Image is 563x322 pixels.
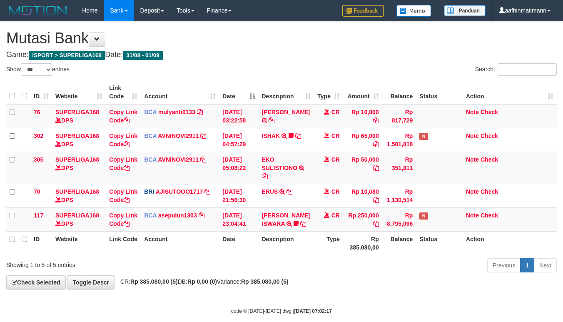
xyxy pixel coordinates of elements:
td: Rp 351,811 [382,152,416,184]
a: Note [466,188,479,195]
td: Rp 1,501,818 [382,128,416,152]
span: BRI [144,188,154,195]
td: Rp 8,795,096 [382,207,416,231]
span: BCA [144,156,157,163]
td: [DATE] 03:22:58 [219,104,258,128]
td: [DATE] 05:08:22 [219,152,258,184]
a: Copy Rp 10,080 to clipboard [373,197,379,203]
th: Action [463,231,557,255]
a: SUPERLIGA168 [55,156,99,163]
a: 1 [520,258,534,272]
span: 76 [34,109,40,115]
label: Show entries [6,63,70,76]
td: [DATE] 23:04:41 [219,207,258,231]
span: CR [331,132,340,139]
th: ID: activate to sort column ascending [30,80,52,104]
td: Rp 250,000 [343,207,382,231]
td: Rp 817,729 [382,104,416,128]
strong: Rp 0,00 (0) [187,278,217,285]
a: AVNINOVI2911 [158,156,199,163]
span: 305 [34,156,43,163]
a: Copy Link Code [109,109,137,124]
a: Note [466,212,479,219]
a: Copy asepulun1303 to clipboard [199,212,204,219]
th: Description: activate to sort column ascending [259,80,314,104]
td: Rp 10,080 [343,184,382,207]
img: panduan.png [444,5,486,16]
a: Previous [487,258,521,272]
a: Check [481,156,498,163]
td: Rp 10,000 [343,104,382,128]
img: Button%20Memo.svg [396,5,431,17]
a: Copy Link Code [109,212,137,227]
td: DPS [52,207,106,231]
a: Copy DIONYSIUS ISWARA to clipboard [300,220,306,227]
th: Amount: activate to sort column ascending [343,80,382,104]
span: 70 [34,188,40,195]
a: Check [481,132,498,139]
span: ISPORT > SUPERLIGA168 [29,51,105,60]
a: SUPERLIGA168 [55,188,99,195]
td: DPS [52,128,106,152]
span: 117 [34,212,43,219]
th: Link Code: activate to sort column ascending [106,80,141,104]
a: Copy mulyanti0133 to clipboard [197,109,203,115]
th: Action: activate to sort column ascending [463,80,557,104]
td: Rp 50,000 [343,152,382,184]
a: [PERSON_NAME] ISWARA [262,212,311,227]
td: [DATE] 21:56:30 [219,184,258,207]
a: asepulun1303 [158,212,197,219]
th: Date: activate to sort column descending [219,80,258,104]
a: Next [534,258,557,272]
span: 31/08 - 01/09 [123,51,163,60]
a: Check Selected [6,275,66,290]
a: SUPERLIGA168 [55,212,99,219]
a: Copy Rp 50,000 to clipboard [373,165,379,171]
span: CR [331,188,340,195]
input: Search: [498,63,557,76]
td: Rp 1,130,514 [382,184,416,207]
a: Note [466,109,479,115]
th: Link Code [106,231,141,255]
th: Account [141,231,219,255]
a: Check [481,212,498,219]
span: CR [331,109,340,115]
h1: Mutasi Bank [6,30,557,47]
span: CR [331,212,340,219]
th: Website: activate to sort column ascending [52,80,106,104]
img: Feedback.jpg [342,5,384,17]
a: SUPERLIGA168 [55,132,99,139]
a: Copy Link Code [109,188,137,203]
img: MOTION_logo.png [6,4,70,17]
a: Copy ERUS to clipboard [286,188,292,195]
a: Toggle Descr [67,275,115,290]
strong: Rp 385.080,00 (5) [241,278,289,285]
a: Copy AVNINOVI2911 to clipboard [200,156,206,163]
span: CR [331,156,340,163]
a: EKO SULISTIONO [262,156,298,171]
a: Copy AVNINOVI2911 to clipboard [200,132,206,139]
td: DPS [52,104,106,128]
td: Rp 65,000 [343,128,382,152]
a: Copy Link Code [109,132,137,147]
div: Showing 1 to 5 of 5 entries [6,257,228,269]
th: ID [30,231,52,255]
span: BCA [144,132,157,139]
span: Has Note [419,133,428,140]
span: CR: DB: Variance: [116,278,289,285]
a: Note [466,156,479,163]
th: Status [416,231,463,255]
small: code © [DATE]-[DATE] dwg | [231,308,332,314]
th: Website [52,231,106,255]
a: Copy DEWI PITRI NINGSIH to clipboard [269,117,274,124]
th: Description [259,231,314,255]
th: Type: activate to sort column ascending [314,80,343,104]
th: Rp 385.080,00 [343,231,382,255]
label: Search: [475,63,557,76]
td: [DATE] 04:57:29 [219,128,258,152]
a: AVNINOVI2911 [158,132,199,139]
th: Account: activate to sort column ascending [141,80,219,104]
a: Copy AJISUTOOO1717 to clipboard [204,188,210,195]
strong: [DATE] 07:02:17 [294,308,332,314]
th: Type [314,231,343,255]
